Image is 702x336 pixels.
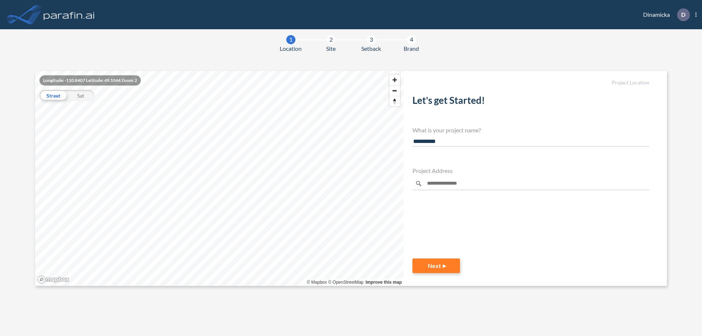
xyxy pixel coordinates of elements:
div: Longitude: -110.8407 Latitude: 49.1044 Zoom: 2 [39,75,141,86]
div: 4 [407,35,416,44]
span: Zoom out [389,86,400,96]
button: Next [412,258,460,273]
a: Mapbox homepage [37,275,69,284]
span: Setback [361,44,381,53]
div: Sat [67,90,94,101]
span: Location [280,44,302,53]
p: D [681,11,686,18]
input: Enter a location [412,177,649,190]
h4: What is your project name? [412,127,649,133]
span: Site [326,44,336,53]
h5: Project Location [412,80,649,86]
button: Reset bearing to north [389,96,400,106]
button: Zoom out [389,85,400,96]
button: Zoom in [389,75,400,85]
a: Improve this map [366,280,402,285]
div: Dinamicka [632,8,697,21]
canvas: Map [35,71,404,286]
span: Brand [404,44,419,53]
img: logo [42,7,96,22]
h4: Project Address [412,167,649,174]
a: OpenStreetMap [328,280,363,285]
h2: Let's get Started! [412,95,649,109]
div: 3 [367,35,376,44]
div: 2 [327,35,336,44]
a: Mapbox [307,280,327,285]
div: Street [39,90,67,101]
div: 1 [286,35,295,44]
